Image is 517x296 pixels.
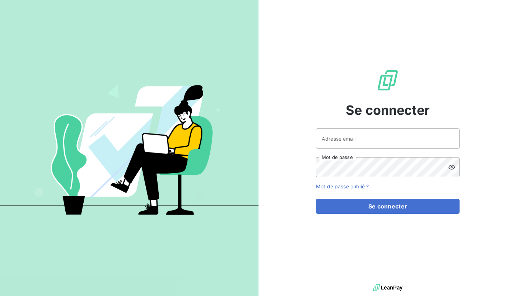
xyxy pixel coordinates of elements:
[346,100,430,120] span: Se connecter
[316,128,460,149] input: placeholder
[373,282,402,293] img: logo
[316,183,369,189] a: Mot de passe oublié ?
[376,69,399,92] img: Logo LeanPay
[316,199,460,214] button: Se connecter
